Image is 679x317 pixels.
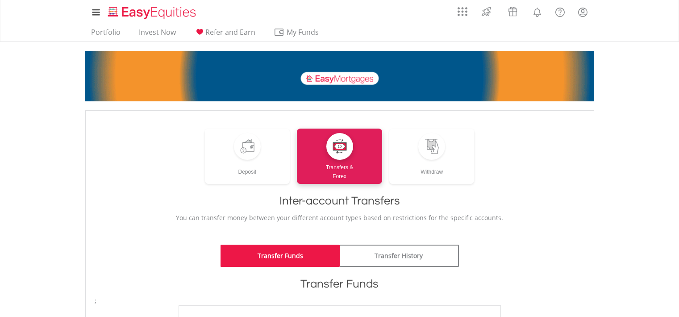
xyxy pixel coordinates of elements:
[571,2,594,22] a: My Profile
[205,160,290,176] div: Deposit
[85,51,594,101] img: EasyMortage Promotion Banner
[389,160,475,176] div: Withdraw
[479,4,494,19] img: thrive-v2.svg
[340,245,459,267] a: Transfer History
[505,4,520,19] img: vouchers-v2.svg
[104,2,200,20] a: Home page
[191,28,259,42] a: Refer and Earn
[549,2,571,20] a: FAQ's and Support
[526,2,549,20] a: Notifications
[458,7,467,17] img: grid-menu-icon.svg
[106,5,200,20] img: EasyEquities_Logo.png
[297,160,382,181] div: Transfers & Forex
[389,129,475,184] a: Withdraw
[205,129,290,184] a: Deposit
[274,26,332,38] span: My Funds
[205,27,255,37] span: Refer and Earn
[297,129,382,184] a: Transfers &Forex
[452,2,473,17] a: AppsGrid
[221,245,340,267] a: Transfer Funds
[135,28,179,42] a: Invest Now
[95,193,585,209] h1: Inter-account Transfers
[95,276,585,292] h1: Transfer Funds
[95,213,585,222] p: You can transfer money between your different account types based on restrictions for the specifi...
[87,28,124,42] a: Portfolio
[500,2,526,19] a: Vouchers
